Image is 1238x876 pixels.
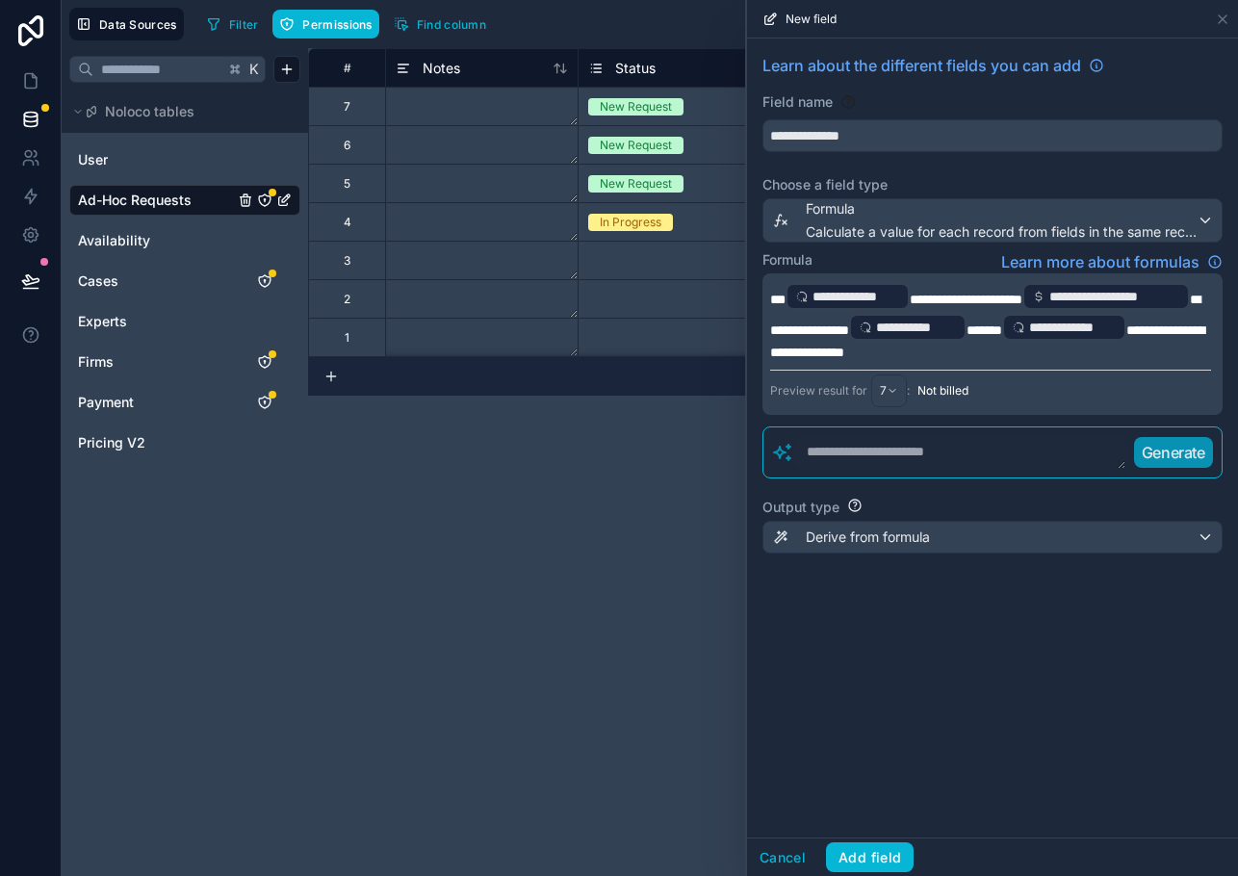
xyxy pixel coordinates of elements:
[806,528,930,547] span: Derive from formula
[78,231,234,250] a: Availability
[78,312,127,331] span: Experts
[78,231,150,250] span: Availability
[69,347,300,377] div: Firms
[78,271,118,291] span: Cases
[344,99,350,115] div: 7
[1001,250,1199,273] span: Learn more about formulas
[199,10,266,39] button: Filter
[786,12,837,27] span: New field
[417,17,486,32] span: Find column
[806,222,1197,242] span: Calculate a value for each record from fields in the same record
[762,521,1223,554] button: Derive from formula
[762,92,833,112] label: Field name
[78,271,234,291] a: Cases
[600,98,672,116] div: New Request
[272,10,378,39] button: Permissions
[78,191,192,210] span: Ad-Hoc Requests
[344,215,351,230] div: 4
[69,185,300,216] div: Ad-Hoc Requests
[615,59,656,78] span: Status
[78,433,145,452] span: Pricing V2
[78,150,234,169] a: User
[323,61,371,75] div: #
[1142,441,1205,464] p: Generate
[69,225,300,256] div: Availability
[387,10,493,39] button: Find column
[69,98,289,125] button: Noloco tables
[762,175,1223,194] label: Choose a field type
[78,150,108,169] span: User
[871,374,907,407] button: 7
[78,352,234,372] a: Firms
[600,175,672,193] div: New Request
[69,427,300,458] div: Pricing V2
[229,17,259,32] span: Filter
[762,198,1223,243] button: FormulaCalculate a value for each record from fields in the same record
[826,842,914,873] button: Add field
[762,498,839,517] label: Output type
[344,253,350,269] div: 3
[78,393,134,412] span: Payment
[600,137,672,154] div: New Request
[99,17,177,32] span: Data Sources
[345,330,349,346] div: 1
[105,102,194,121] span: Noloco tables
[762,250,812,270] label: Formula
[880,383,887,399] span: 7
[78,191,234,210] a: Ad-Hoc Requests
[762,54,1081,77] span: Learn about the different fields you can add
[806,199,1197,219] span: Formula
[69,266,300,296] div: Cases
[1134,437,1213,468] button: Generate
[344,292,350,307] div: 2
[917,383,968,399] span: Not billed
[1001,250,1223,273] a: Learn more about formulas
[344,176,350,192] div: 5
[302,17,372,32] span: Permissions
[69,306,300,337] div: Experts
[423,59,460,78] span: Notes
[272,10,386,39] a: Permissions
[344,138,350,153] div: 6
[69,387,300,418] div: Payment
[78,433,234,452] a: Pricing V2
[747,842,818,873] button: Cancel
[600,214,661,231] div: In Progress
[78,393,234,412] a: Payment
[69,144,300,175] div: User
[78,312,234,331] a: Experts
[762,54,1104,77] a: Learn about the different fields you can add
[69,8,184,40] button: Data Sources
[78,352,114,372] span: Firms
[247,63,261,76] span: K
[770,374,910,407] div: Preview result for :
